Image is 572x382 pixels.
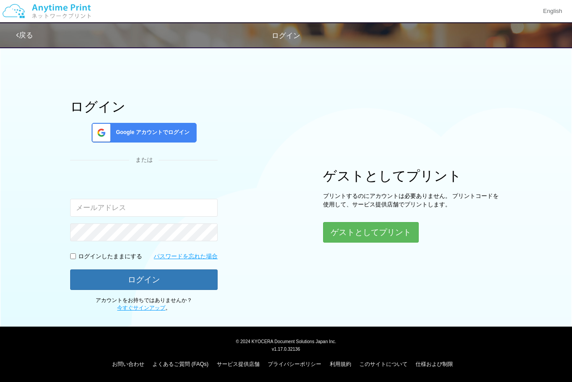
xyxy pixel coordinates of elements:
[236,338,336,344] span: © 2024 KYOCERA Document Solutions Japan Inc.
[152,361,208,367] a: よくあるご質問 (FAQs)
[416,361,453,367] a: 仕様および制限
[70,297,218,312] p: アカウントをお持ちではありませんか？
[16,31,33,39] a: 戻る
[78,252,142,261] p: ログインしたままにする
[70,269,218,290] button: ログイン
[70,99,218,114] h1: ログイン
[70,199,218,217] input: メールアドレス
[70,156,218,164] div: または
[272,32,300,39] span: ログイン
[268,361,321,367] a: プライバシーポリシー
[272,346,300,352] span: v1.17.0.32136
[323,222,419,243] button: ゲストとしてプリント
[323,192,502,209] p: プリントするのにアカウントは必要ありません。 プリントコードを使用して、サービス提供店舗でプリントします。
[359,361,408,367] a: このサイトについて
[323,168,502,183] h1: ゲストとしてプリント
[112,361,144,367] a: お問い合わせ
[217,361,260,367] a: サービス提供店舗
[117,305,165,311] a: 今すぐサインアップ
[154,252,218,261] a: パスワードを忘れた場合
[112,129,189,136] span: Google アカウントでログイン
[330,361,351,367] a: 利用規約
[117,305,171,311] span: 。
